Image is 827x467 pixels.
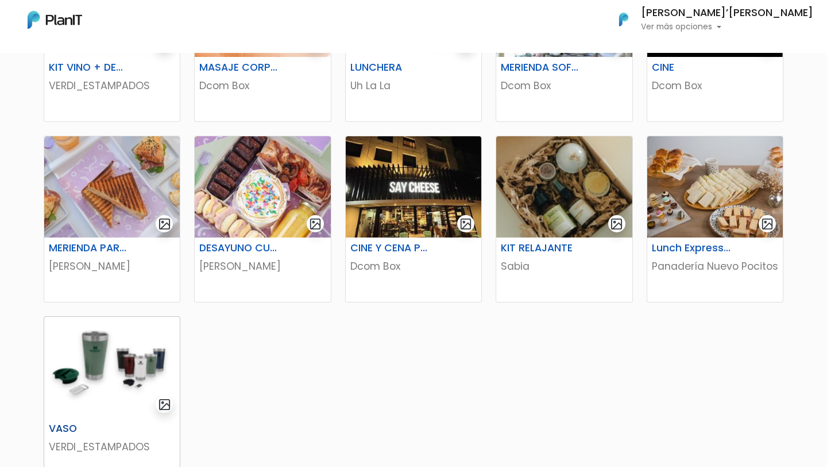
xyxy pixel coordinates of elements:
p: Sabia [501,259,627,274]
p: Dcom Box [350,259,477,274]
p: Ver más opciones [641,23,813,31]
img: thumb_9A159ECA-3452-4DC8-A68F-9EF8AB81CC9F.jpeg [496,136,632,238]
p: Panadería Nuevo Pocitos [652,259,778,274]
p: VERDI_ESTAMPADOS [49,439,175,454]
p: VERDI_ESTAMPADOS [49,78,175,93]
h6: LUNCHERA [343,62,437,74]
h6: [PERSON_NAME]’[PERSON_NAME] [641,8,813,18]
img: gallery-light [158,217,171,231]
img: thumb_Captura_de_pantalla_2025-05-29_133446.png [44,317,180,418]
h6: MERIENDA SOFITEL [494,62,588,74]
a: gallery-light DESAYUNO CUMPLE PARA 1 [PERSON_NAME] [194,136,331,303]
a: gallery-light CINE Y CENA PARA 2 Dcom Box [345,136,482,303]
img: gallery-light [158,398,171,411]
img: thumb_WhatsApp_Image_2024-05-31_at_10.12.15.jpeg [346,136,481,238]
img: PlanIt Logo [611,7,636,32]
img: gallery-light [309,217,322,231]
img: gallery-light [610,217,623,231]
p: Dcom Box [652,78,778,93]
p: Dcom Box [199,78,326,93]
p: Uh La La [350,78,477,93]
h6: KIT RELAJANTE [494,242,588,254]
h6: Lunch Express 5 personas [645,242,739,254]
h6: CINE [645,62,739,74]
img: gallery-light [459,217,473,231]
a: gallery-light MERIENDA PARA 2 [PERSON_NAME] [44,136,180,303]
p: [PERSON_NAME] [199,259,326,274]
h6: MASAJE CORPORAL [192,62,286,74]
p: [PERSON_NAME] [49,259,175,274]
div: ¿Necesitás ayuda? [59,11,165,33]
button: PlanIt Logo [PERSON_NAME]’[PERSON_NAME] Ver más opciones [604,5,813,35]
img: gallery-light [761,217,774,231]
img: thumb_WhatsApp_Image_2024-05-07_at_13.48.22.jpeg [647,136,783,238]
h6: KIT VINO + DESCORCHADOR [42,62,136,74]
img: thumb_thumb_194E8C92-9FC3-430B-9E41-01D9E9B75AED.jpeg [44,136,180,238]
a: gallery-light Lunch Express 5 personas Panadería Nuevo Pocitos [647,136,783,303]
img: PlanIt Logo [28,11,82,29]
p: Dcom Box [501,78,627,93]
h6: VASO [42,423,136,435]
h6: DESAYUNO CUMPLE PARA 1 [192,242,286,254]
h6: MERIENDA PARA 2 [42,242,136,254]
h6: CINE Y CENA PARA 2 [343,242,437,254]
img: thumb_WhatsApp_Image_2025-02-28_at_13.43.42__2_.jpeg [195,136,330,238]
a: gallery-light KIT RELAJANTE Sabia [496,136,632,303]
